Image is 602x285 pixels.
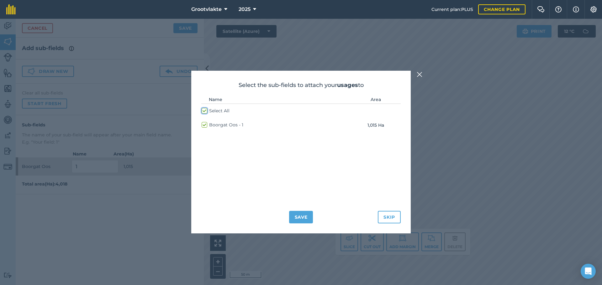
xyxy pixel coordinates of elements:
[581,264,596,279] div: Open Intercom Messenger
[202,122,243,128] label: Boorgat Oos - 1
[289,211,313,223] button: Save
[590,6,597,13] img: A cog icon
[191,6,222,13] span: Grootvlakte
[351,118,401,132] td: 1,015 Ha
[202,108,230,114] label: Select All
[201,81,401,90] h2: Select the sub-fields to attach your to
[417,71,422,78] img: svg+xml;base64,PHN2ZyB4bWxucz0iaHR0cDovL3d3dy53My5vcmcvMjAwMC9zdmciIHdpZHRoPSIyMiIgaGVpZ2h0PSIzMC...
[351,96,401,104] th: Area
[201,96,351,104] th: Name
[478,4,525,14] a: Change plan
[239,6,251,13] span: 2025
[337,82,358,89] strong: usages
[6,4,16,14] img: fieldmargin Logo
[555,6,562,13] img: A question mark icon
[537,6,545,13] img: Two speech bubbles overlapping with the left bubble in the forefront
[573,6,579,13] img: svg+xml;base64,PHN2ZyB4bWxucz0iaHR0cDovL3d3dy53My5vcmcvMjAwMC9zdmciIHdpZHRoPSIxNyIgaGVpZ2h0PSIxNy...
[378,211,401,223] button: Skip
[431,6,473,13] span: Current plan : PLUS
